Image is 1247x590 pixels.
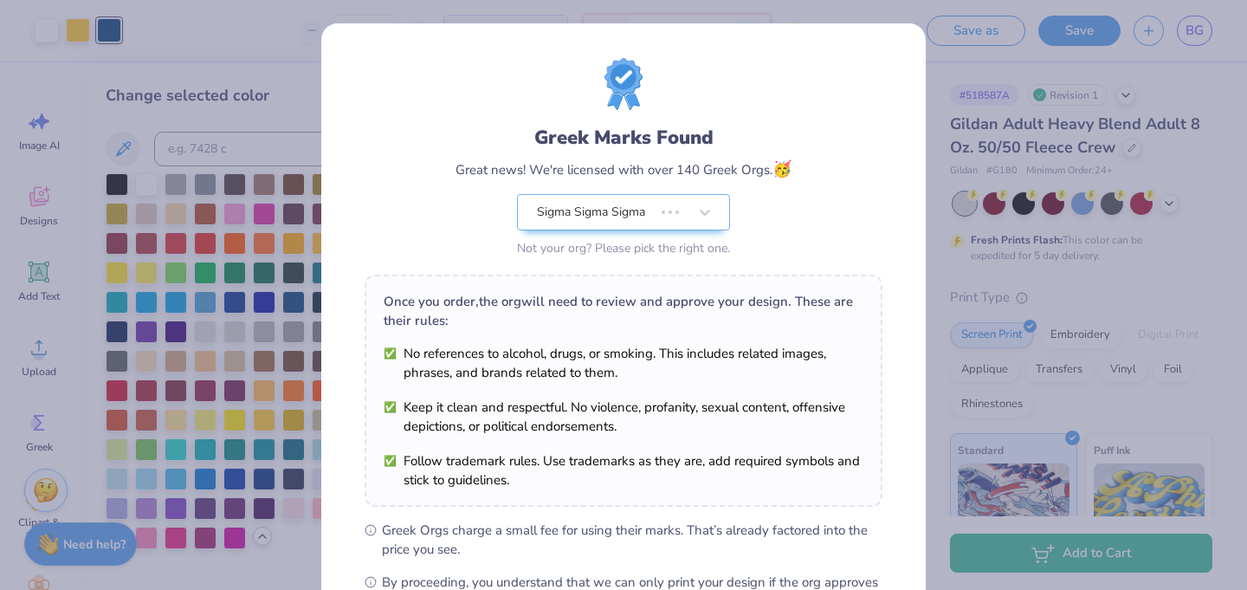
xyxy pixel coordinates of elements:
[517,239,730,257] div: Not your org? Please pick the right one.
[382,521,882,559] span: Greek Orgs charge a small fee for using their marks. That’s already factored into the price you see.
[534,124,714,152] div: Greek Marks Found
[772,159,791,179] span: 🥳
[456,158,791,181] div: Great news! We're licensed with over 140 Greek Orgs.
[604,58,643,110] img: License badge
[384,292,863,330] div: Once you order, the org will need to review and approve your design. These are their rules:
[384,344,863,382] li: No references to alcohol, drugs, or smoking. This includes related images, phrases, and brands re...
[384,451,863,490] li: Follow trademark rules. Use trademarks as they are, add required symbols and stick to guidelines.
[384,398,863,436] li: Keep it clean and respectful. No violence, profanity, sexual content, offensive depictions, or po...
